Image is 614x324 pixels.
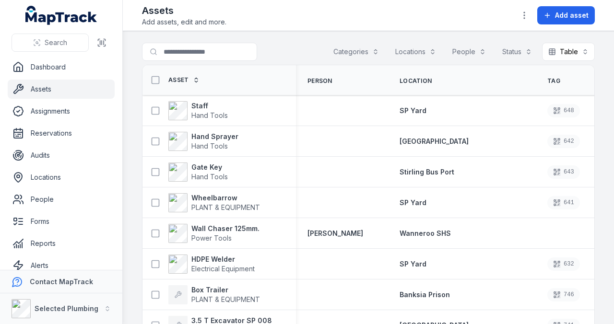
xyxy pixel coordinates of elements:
[496,43,538,61] button: Status
[547,165,580,179] div: 643
[168,132,238,151] a: Hand SprayerHand Tools
[400,168,454,176] span: Stirling Bus Port
[142,17,226,27] span: Add assets, edit and more.
[168,255,255,274] a: HDPE WelderElectrical Equipment
[191,162,228,172] strong: Gate Key
[191,234,232,242] span: Power Tools
[191,111,228,119] span: Hand Tools
[400,260,426,268] span: SP Yard
[168,76,200,84] a: Asset
[555,11,589,20] span: Add asset
[8,190,115,209] a: People
[168,285,260,304] a: Box TrailerPLANT & EQUIPMENT
[446,43,492,61] button: People
[307,77,332,85] span: Person
[191,203,260,211] span: PLANT & EQUIPMENT
[400,259,426,269] a: SP Yard
[400,198,426,207] span: SP Yard
[168,162,228,182] a: Gate KeyHand Tools
[191,265,255,273] span: Electrical Equipment
[168,224,260,243] a: Wall Chaser 125mm.Power Tools
[25,6,97,25] a: MapTrack
[542,43,595,61] button: Table
[8,168,115,187] a: Locations
[400,137,469,145] span: [GEOGRAPHIC_DATA]
[400,229,451,238] a: Wanneroo SHS
[400,290,450,300] a: Banksia Prison
[168,76,189,84] span: Asset
[35,304,98,312] strong: Selected Plumbing
[400,198,426,208] a: SP Yard
[400,167,454,177] a: Stirling Bus Port
[142,4,226,17] h2: Assets
[8,80,115,99] a: Assets
[191,193,260,203] strong: Wheelbarrow
[400,137,469,146] a: [GEOGRAPHIC_DATA]
[12,34,89,52] button: Search
[400,290,450,299] span: Banksia Prison
[8,58,115,77] a: Dashboard
[400,229,451,237] span: Wanneroo SHS
[547,257,580,271] div: 632
[191,142,228,150] span: Hand Tools
[45,38,67,47] span: Search
[191,255,255,264] strong: HDPE Welder
[547,288,580,301] div: 746
[30,278,93,286] strong: Contact MapTrack
[191,224,260,233] strong: Wall Chaser 125mm.
[8,212,115,231] a: Forms
[547,135,580,148] div: 642
[191,132,238,141] strong: Hand Sprayer
[8,256,115,275] a: Alerts
[191,101,228,111] strong: Staff
[327,43,385,61] button: Categories
[8,102,115,121] a: Assignments
[400,106,426,115] span: SP Yard
[547,77,560,85] span: Tag
[168,193,260,212] a: WheelbarrowPLANT & EQUIPMENT
[547,104,580,117] div: 648
[400,106,426,116] a: SP Yard
[547,196,580,209] div: 641
[168,101,228,120] a: StaffHand Tools
[191,285,260,295] strong: Box Trailer
[537,6,595,24] button: Add asset
[389,43,442,61] button: Locations
[8,234,115,253] a: Reports
[8,146,115,165] a: Audits
[307,229,363,238] a: [PERSON_NAME]
[191,173,228,181] span: Hand Tools
[191,295,260,303] span: PLANT & EQUIPMENT
[400,77,432,85] span: Location
[8,124,115,143] a: Reservations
